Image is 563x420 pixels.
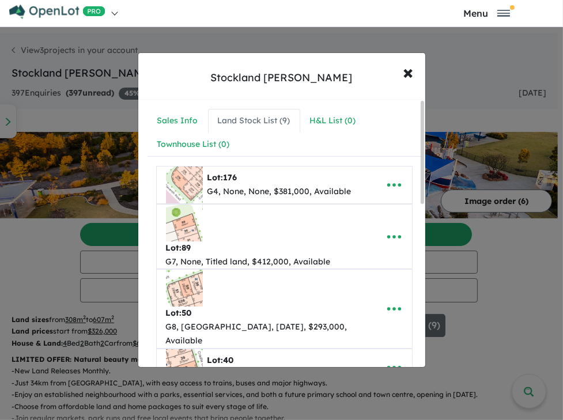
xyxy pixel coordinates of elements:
[166,320,367,348] div: G8, [GEOGRAPHIC_DATA], [DATE], $293,000, Available
[207,185,352,199] div: G4, None, None, $381,000, Available
[166,205,203,241] img: Stockland%20Sienna%20Wood%20-%20Hilbert%20-%20Lot%2089___1749879809.jpg
[224,172,237,183] span: 176
[157,114,198,128] div: Sales Info
[310,114,356,128] div: H&L List ( 0 )
[166,255,331,269] div: G7, None, Titled land, $412,000, Available
[218,114,290,128] div: Land Stock List ( 9 )
[418,7,555,18] button: Toggle navigation
[157,138,230,152] div: Townhouse List ( 0 )
[166,308,192,318] b: Lot:
[166,243,191,253] b: Lot:
[224,355,234,365] span: 40
[166,270,203,307] img: Stockland%20Sienna%20Wood%20-%20Hilbert%20-%20Lot%2050___1754292828.jpg
[207,172,237,183] b: Lot:
[211,70,353,85] div: Stockland [PERSON_NAME]
[182,308,192,318] span: 50
[207,355,234,365] b: Lot:
[166,167,203,203] img: Stockland%20Sienna%20Wood%20-%20Hilbert%20-%20Lot%20176___1749879375.jpg
[9,5,105,19] img: Openlot PRO Logo White
[403,59,414,84] span: ×
[166,349,203,386] img: Stockland%20Sienna%20Wood%20-%20Hilbert%20-%20Lot%2040___1754293296.jpg
[182,243,191,253] span: 89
